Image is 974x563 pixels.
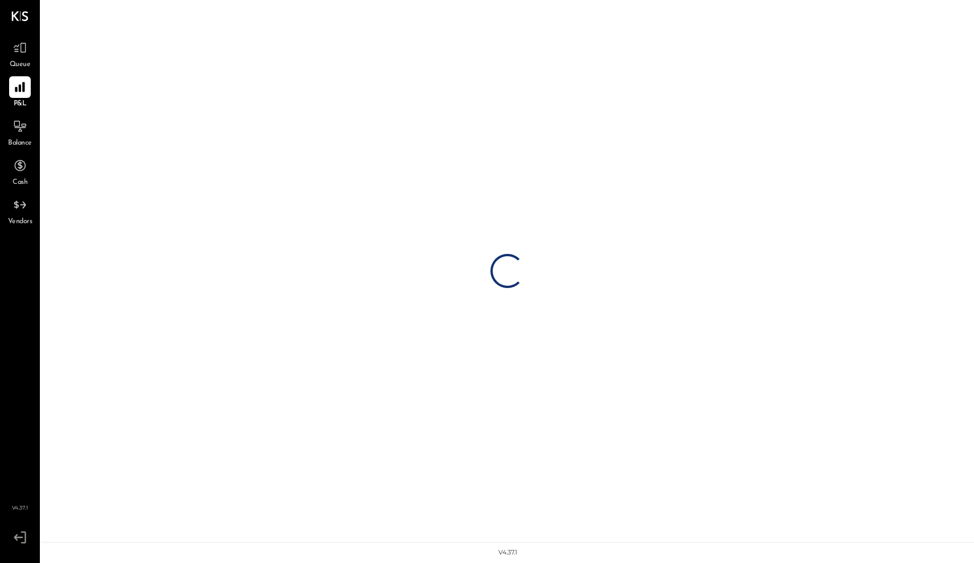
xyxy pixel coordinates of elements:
[1,116,39,149] a: Balance
[10,60,31,70] span: Queue
[1,76,39,109] a: P&L
[8,217,32,227] span: Vendors
[8,138,32,149] span: Balance
[1,194,39,227] a: Vendors
[498,548,517,557] div: v 4.37.1
[1,37,39,70] a: Queue
[1,155,39,188] a: Cash
[14,99,27,109] span: P&L
[13,178,27,188] span: Cash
